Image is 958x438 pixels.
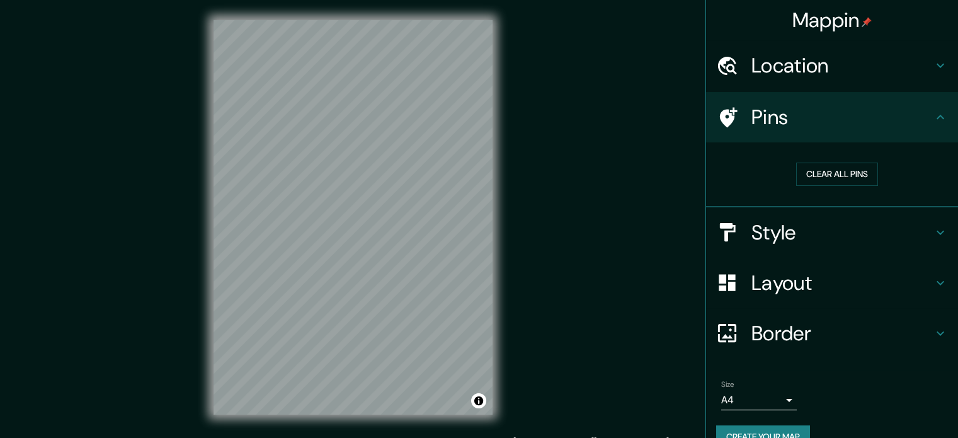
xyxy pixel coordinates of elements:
[706,92,958,142] div: Pins
[471,393,486,408] button: Toggle attribution
[706,308,958,359] div: Border
[862,17,872,27] img: pin-icon.png
[751,220,933,245] h4: Style
[792,8,872,33] h4: Mappin
[751,105,933,130] h4: Pins
[721,390,797,410] div: A4
[751,321,933,346] h4: Border
[706,207,958,258] div: Style
[214,20,493,415] canvas: Map
[796,163,878,186] button: Clear all pins
[706,258,958,308] div: Layout
[751,270,933,296] h4: Layout
[751,53,933,78] h4: Location
[706,40,958,91] div: Location
[721,379,734,389] label: Size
